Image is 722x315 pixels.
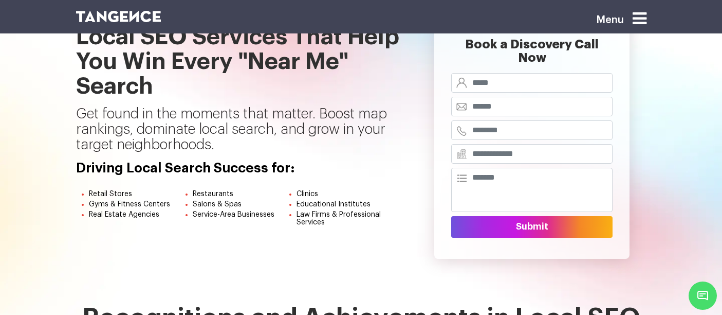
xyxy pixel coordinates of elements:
span: Retail Stores [89,190,132,198]
h2: Book a Discovery Call Now [451,38,613,73]
p: Get found in the moments that matter. Boost map rankings, dominate local search, and grow in your... [76,107,402,161]
span: Gyms & Fitness Centers [89,201,170,208]
span: Real Estate Agencies [89,211,159,218]
span: Salons & Spas [193,201,242,208]
span: Educational Institutes [297,201,371,208]
span: Restaurants [193,190,233,198]
span: Chat Widget [689,282,717,310]
button: Submit [451,216,613,238]
h4: Driving Local Search Success for: [76,161,402,176]
span: Clinics [297,190,318,198]
span: Service-Area Businesses [193,211,274,218]
img: logo SVG [76,11,161,22]
span: Law Firms & Professional Services [297,211,381,226]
